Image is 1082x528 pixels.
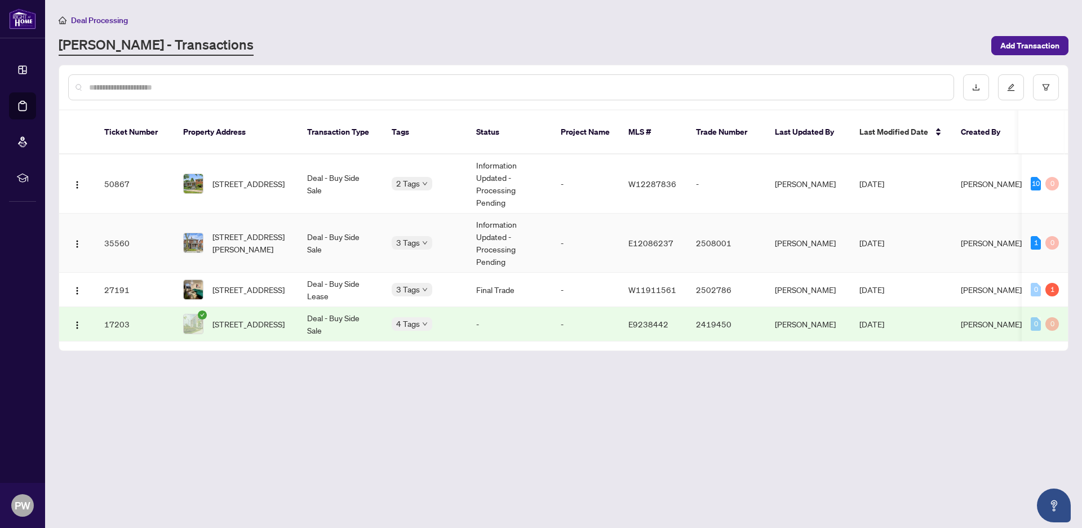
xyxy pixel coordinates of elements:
[961,319,1022,329] span: [PERSON_NAME]
[73,239,82,249] img: Logo
[184,280,203,299] img: thumbnail-img
[961,238,1022,248] span: [PERSON_NAME]
[422,240,428,246] span: down
[68,234,86,252] button: Logo
[1031,177,1041,190] div: 10
[396,236,420,249] span: 3 Tags
[298,273,383,307] td: Deal - Buy Side Lease
[467,214,552,273] td: Information Updated - Processing Pending
[298,110,383,154] th: Transaction Type
[850,110,952,154] th: Last Modified Date
[687,110,766,154] th: Trade Number
[628,285,676,295] span: W11911561
[298,154,383,214] td: Deal - Buy Side Sale
[552,110,619,154] th: Project Name
[552,273,619,307] td: -
[95,273,174,307] td: 27191
[73,180,82,189] img: Logo
[198,310,207,320] span: check-circle
[961,179,1022,189] span: [PERSON_NAME]
[859,319,884,329] span: [DATE]
[1033,74,1059,100] button: filter
[859,126,928,138] span: Last Modified Date
[15,498,30,513] span: PW
[963,74,989,100] button: download
[59,16,66,24] span: home
[68,281,86,299] button: Logo
[467,154,552,214] td: Information Updated - Processing Pending
[859,285,884,295] span: [DATE]
[766,214,850,273] td: [PERSON_NAME]
[422,321,428,327] span: down
[95,214,174,273] td: 35560
[766,307,850,341] td: [PERSON_NAME]
[68,315,86,333] button: Logo
[1031,283,1041,296] div: 0
[1042,83,1050,91] span: filter
[396,283,420,296] span: 3 Tags
[1045,177,1059,190] div: 0
[383,110,467,154] th: Tags
[467,307,552,341] td: -
[422,181,428,187] span: down
[1045,236,1059,250] div: 0
[212,178,285,190] span: [STREET_ADDRESS]
[1031,317,1041,331] div: 0
[422,287,428,292] span: down
[552,154,619,214] td: -
[687,273,766,307] td: 2502786
[552,307,619,341] td: -
[766,154,850,214] td: [PERSON_NAME]
[687,307,766,341] td: 2419450
[212,230,289,255] span: [STREET_ADDRESS][PERSON_NAME]
[859,238,884,248] span: [DATE]
[1045,317,1059,331] div: 0
[859,179,884,189] span: [DATE]
[184,233,203,252] img: thumbnail-img
[71,15,128,25] span: Deal Processing
[73,286,82,295] img: Logo
[184,174,203,193] img: thumbnail-img
[95,110,174,154] th: Ticket Number
[298,214,383,273] td: Deal - Buy Side Sale
[628,179,676,189] span: W12287836
[95,307,174,341] td: 17203
[174,110,298,154] th: Property Address
[1007,83,1015,91] span: edit
[628,238,673,248] span: E12086237
[619,110,687,154] th: MLS #
[298,307,383,341] td: Deal - Buy Side Sale
[952,110,1019,154] th: Created By
[552,214,619,273] td: -
[991,36,1068,55] button: Add Transaction
[467,110,552,154] th: Status
[998,74,1024,100] button: edit
[766,273,850,307] td: [PERSON_NAME]
[1037,489,1071,522] button: Open asap
[396,177,420,190] span: 2 Tags
[1031,236,1041,250] div: 1
[59,36,254,56] a: [PERSON_NAME] - Transactions
[961,285,1022,295] span: [PERSON_NAME]
[628,319,668,329] span: E9238442
[9,8,36,29] img: logo
[396,317,420,330] span: 4 Tags
[1045,283,1059,296] div: 1
[467,273,552,307] td: Final Trade
[766,110,850,154] th: Last Updated By
[212,283,285,296] span: [STREET_ADDRESS]
[1000,37,1059,55] span: Add Transaction
[687,214,766,273] td: 2508001
[95,154,174,214] td: 50867
[73,321,82,330] img: Logo
[68,175,86,193] button: Logo
[212,318,285,330] span: [STREET_ADDRESS]
[184,314,203,334] img: thumbnail-img
[972,83,980,91] span: download
[687,154,766,214] td: -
